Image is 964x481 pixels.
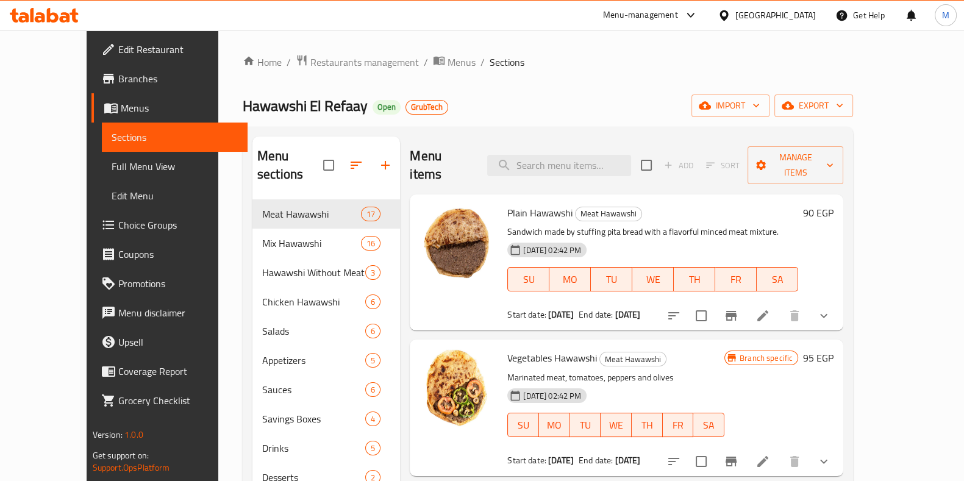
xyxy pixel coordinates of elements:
[433,54,476,70] a: Menus
[668,416,689,434] span: FR
[91,240,248,269] a: Coupons
[366,355,380,366] span: 5
[637,271,669,288] span: WE
[544,416,565,434] span: MO
[816,308,831,323] svg: Show Choices
[674,267,715,291] button: TH
[615,452,641,468] b: [DATE]
[365,382,380,397] div: items
[341,151,371,180] span: Sort sections
[91,93,248,123] a: Menus
[262,265,365,280] span: Hawawshi Without Meat
[252,375,400,404] div: Sauces6
[507,307,546,322] span: Start date:
[575,207,642,221] div: Meat Hawawshi
[252,316,400,346] div: Salads6
[118,218,238,232] span: Choice Groups
[91,35,248,64] a: Edit Restaurant
[780,301,809,330] button: delete
[579,452,613,468] span: End date:
[688,449,714,474] span: Select to update
[365,294,380,309] div: items
[373,102,401,112] span: Open
[693,413,724,437] button: SA
[757,150,834,180] span: Manage items
[93,447,149,463] span: Get support on:
[310,55,419,69] span: Restaurants management
[118,247,238,262] span: Coupons
[121,101,238,115] span: Menus
[548,307,574,322] b: [DATE]
[576,207,641,221] span: Meat Hawawshi
[424,55,428,69] li: /
[118,364,238,379] span: Coverage Report
[634,152,659,178] span: Select section
[605,416,627,434] span: WE
[632,413,663,437] button: TH
[366,326,380,337] span: 6
[262,207,361,221] span: Meat Hawawshi
[365,441,380,455] div: items
[715,267,757,291] button: FR
[366,443,380,454] span: 5
[554,271,586,288] span: MO
[420,349,498,427] img: Vegetables Hawawshi
[93,427,123,443] span: Version:
[287,55,291,69] li: /
[252,346,400,375] div: Appetizers5
[361,236,380,251] div: items
[252,229,400,258] div: Mix Hawawshi16
[735,9,816,22] div: [GEOGRAPHIC_DATA]
[701,98,760,113] span: import
[518,244,586,256] span: [DATE] 02:42 PM
[361,207,380,221] div: items
[575,416,596,434] span: TU
[487,155,631,176] input: search
[262,353,365,368] span: Appetizers
[366,384,380,396] span: 6
[755,454,770,469] a: Edit menu item
[91,357,248,386] a: Coverage Report
[112,130,238,144] span: Sections
[91,386,248,415] a: Grocery Checklist
[809,301,838,330] button: show more
[518,390,586,402] span: [DATE] 02:42 PM
[252,199,400,229] div: Meat Hawawshi17
[679,271,710,288] span: TH
[507,413,539,437] button: SU
[716,301,746,330] button: Branch-specific-item
[373,100,401,115] div: Open
[262,441,365,455] span: Drinks
[659,447,688,476] button: sort-choices
[755,308,770,323] a: Edit menu item
[601,413,632,437] button: WE
[698,156,748,175] span: Select section first
[942,9,949,22] span: M
[262,382,365,397] span: Sauces
[691,94,769,117] button: import
[262,324,365,338] div: Salads
[480,55,485,69] li: /
[507,452,546,468] span: Start date:
[252,404,400,433] div: Savings Boxes4
[615,307,641,322] b: [DATE]
[735,352,798,364] span: Branch specific
[809,447,838,476] button: show more
[93,460,170,476] a: Support.OpsPlatform
[257,147,323,183] h2: Menu sections
[118,393,238,408] span: Grocery Checklist
[513,271,544,288] span: SU
[507,370,724,385] p: Marinated meat, tomatoes, peppers and olives
[362,238,380,249] span: 16
[507,224,798,240] p: Sandwich made by stuffing pita bread with a flavorful minced meat mixture.
[124,427,143,443] span: 1.0.0
[507,204,573,222] span: Plain Hawawshi
[102,181,248,210] a: Edit Menu
[365,412,380,426] div: items
[118,71,238,86] span: Branches
[507,349,597,367] span: Vegetables Hawawshi
[410,147,473,183] h2: Menu items
[716,447,746,476] button: Branch-specific-item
